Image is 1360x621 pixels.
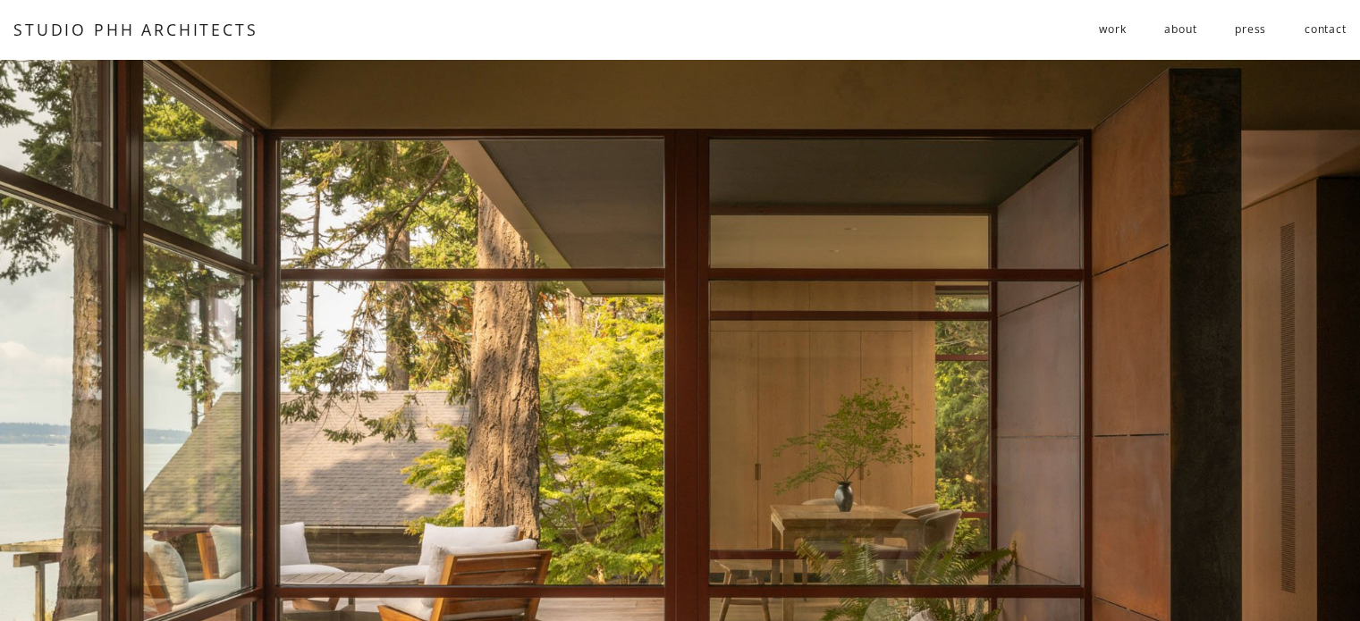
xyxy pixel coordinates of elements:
a: STUDIO PHH ARCHITECTS [13,19,258,40]
a: about [1164,15,1196,45]
a: folder dropdown [1099,15,1126,45]
a: press [1235,15,1266,45]
a: contact [1305,15,1347,45]
span: work [1099,16,1126,43]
